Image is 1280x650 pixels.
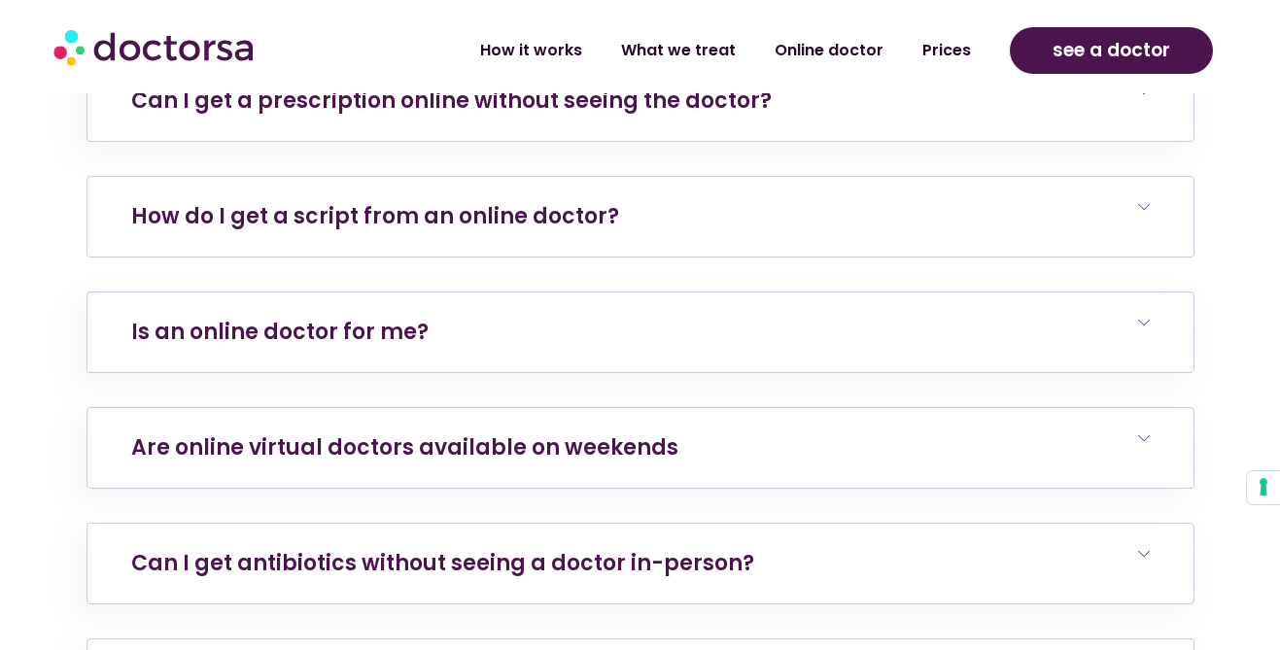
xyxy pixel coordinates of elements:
a: Online doctor [755,28,903,73]
h6: Are online virtual doctors available on weekends [87,408,1194,488]
button: Your consent preferences for tracking technologies [1247,471,1280,504]
h6: Can I get a prescription online without seeing the doctor? [87,61,1194,141]
nav: Menu [342,28,990,73]
h6: How do I get a script from an online doctor? [87,177,1194,257]
h6: Is an online doctor for me? [87,292,1194,372]
a: Can I get a prescription online without seeing the doctor? [131,86,772,116]
span: see a doctor [1053,35,1170,66]
h6: Can I get antibiotics without seeing a doctor in-person? [87,524,1194,603]
a: How it works [461,28,602,73]
a: Can I get antibiotics without seeing a doctor in-person? [131,548,754,578]
a: Are online virtual doctors available on weekends [131,432,678,462]
a: see a doctor [1010,27,1212,74]
a: Prices [903,28,990,73]
a: What we treat [602,28,755,73]
a: How do I get a script from an online doctor? [131,201,619,231]
a: Is an online doctor for me? [131,317,429,347]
